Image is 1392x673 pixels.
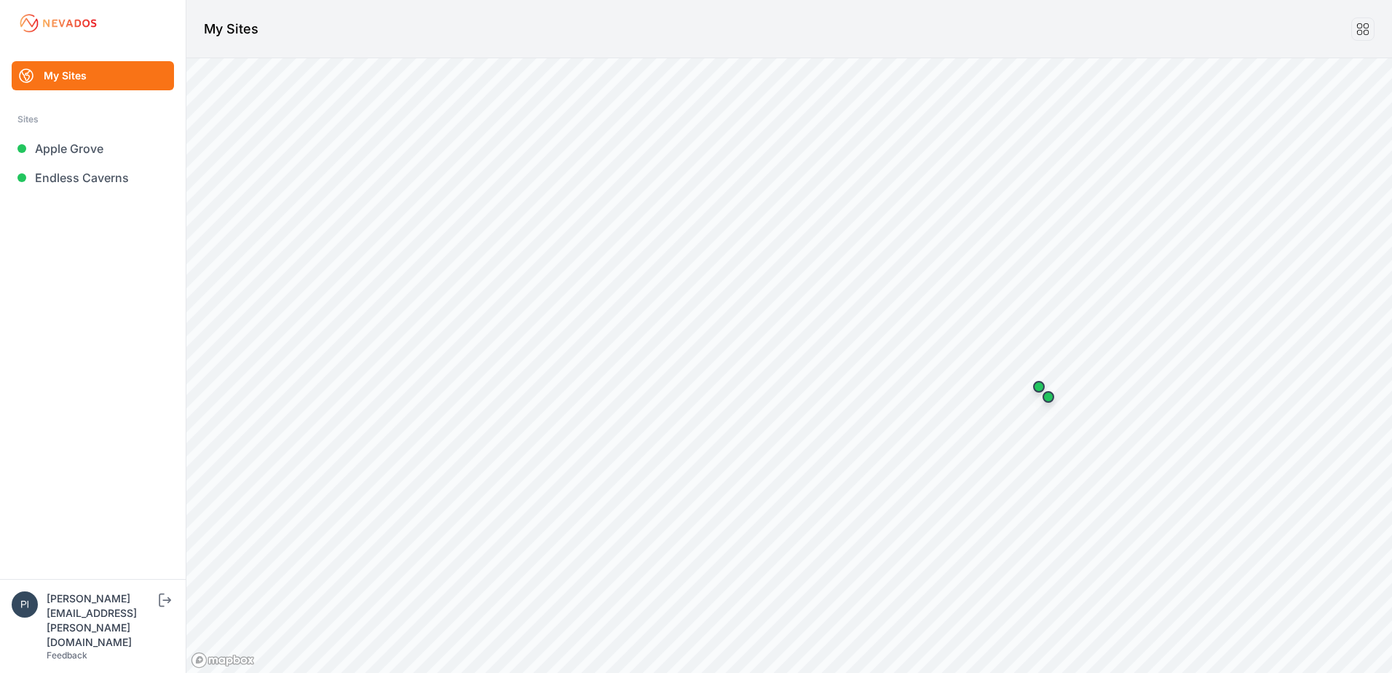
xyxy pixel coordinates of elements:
img: Nevados [17,12,99,35]
div: [PERSON_NAME][EMAIL_ADDRESS][PERSON_NAME][DOMAIN_NAME] [47,591,156,650]
div: Map marker [1024,372,1053,401]
canvas: Map [186,58,1392,673]
img: piotr.kolodziejczyk@energix-group.com [12,591,38,618]
h1: My Sites [204,19,258,39]
a: Feedback [47,650,87,661]
a: Endless Caverns [12,163,174,192]
a: My Sites [12,61,174,90]
a: Mapbox logo [191,652,255,669]
div: Sites [17,111,168,128]
a: Apple Grove [12,134,174,163]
